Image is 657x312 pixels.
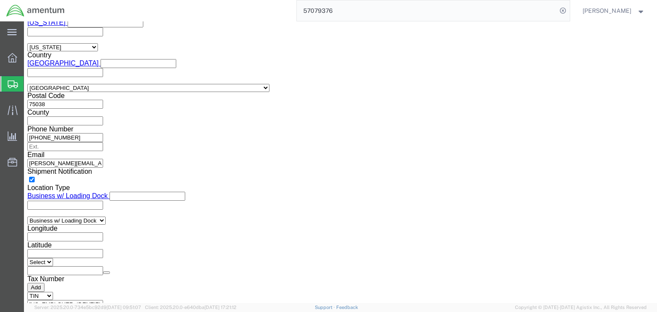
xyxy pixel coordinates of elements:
[515,304,647,311] span: Copyright © [DATE]-[DATE] Agistix Inc., All Rights Reserved
[34,305,141,310] span: Server: 2025.20.0-734e5bc92d9
[204,305,237,310] span: [DATE] 17:21:12
[583,6,631,15] span: Chris Haes
[582,6,645,16] button: [PERSON_NAME]
[297,0,557,21] input: Search for shipment number, reference number
[315,305,336,310] a: Support
[336,305,358,310] a: Feedback
[6,4,65,17] img: logo
[24,21,657,303] iframe: FS Legacy Container
[107,305,141,310] span: [DATE] 09:51:07
[145,305,237,310] span: Client: 2025.20.0-e640dba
